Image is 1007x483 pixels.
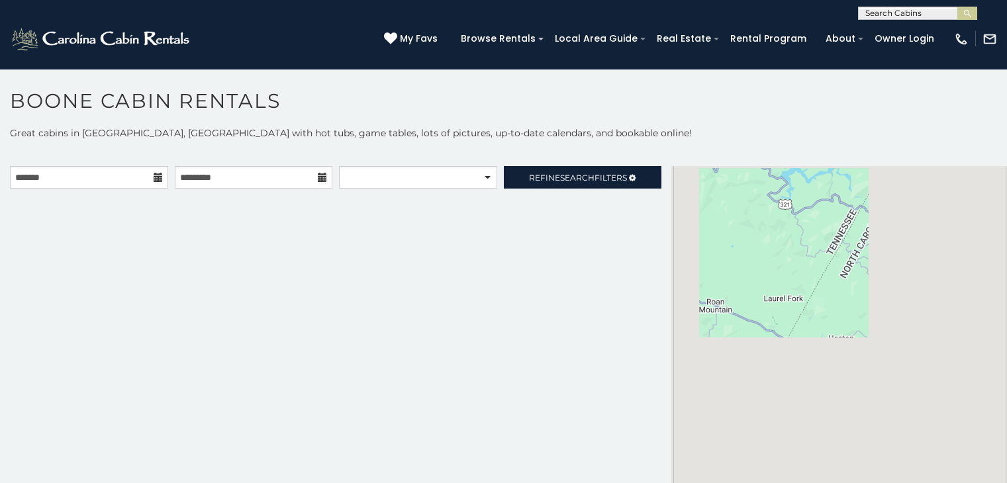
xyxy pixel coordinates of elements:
[504,166,662,189] a: RefineSearchFilters
[529,173,627,183] span: Refine Filters
[10,26,193,52] img: White-1-2.png
[400,32,438,46] span: My Favs
[384,32,441,46] a: My Favs
[868,28,941,49] a: Owner Login
[983,32,997,46] img: mail-regular-white.png
[548,28,644,49] a: Local Area Guide
[819,28,862,49] a: About
[954,32,969,46] img: phone-regular-white.png
[454,28,542,49] a: Browse Rentals
[724,28,813,49] a: Rental Program
[560,173,595,183] span: Search
[650,28,718,49] a: Real Estate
